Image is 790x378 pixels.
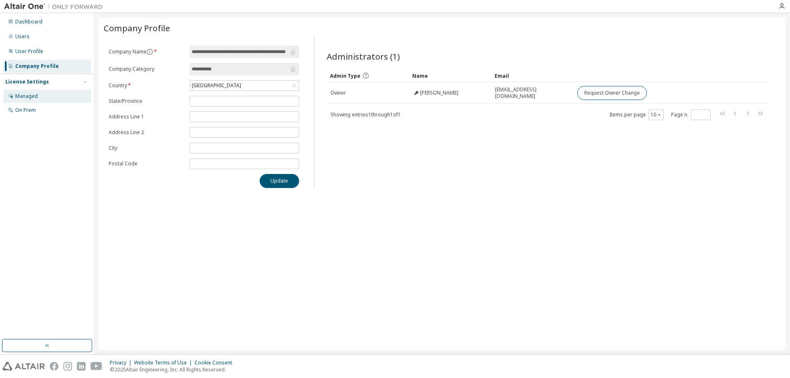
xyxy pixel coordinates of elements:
img: facebook.svg [50,362,58,371]
button: information [146,49,153,55]
img: linkedin.svg [77,362,86,371]
div: Name [412,69,488,82]
label: Address Line 1 [109,114,185,120]
button: 10 [651,111,662,118]
label: Address Line 2 [109,129,185,136]
label: State/Province [109,98,185,104]
div: Managed [15,93,38,100]
div: Privacy [110,359,134,366]
span: Owner [330,90,346,96]
img: altair_logo.svg [2,362,45,371]
div: On Prem [15,107,36,114]
button: Update [260,174,299,188]
span: Admin Type [330,72,360,79]
img: Altair One [4,2,107,11]
label: Company Category [109,66,185,72]
img: youtube.svg [91,362,102,371]
img: instagram.svg [63,362,72,371]
span: Items per page [609,109,664,120]
div: [GEOGRAPHIC_DATA] [190,81,299,90]
div: Website Terms of Use [134,359,195,366]
div: User Profile [15,48,43,55]
p: © 2025 Altair Engineering, Inc. All Rights Reserved. [110,366,237,373]
span: Administrators (1) [327,51,400,62]
span: Showing entries 1 through 1 of 1 [330,111,401,118]
label: Postal Code [109,160,185,167]
div: [GEOGRAPHIC_DATA] [191,81,242,90]
div: Users [15,33,30,40]
div: Cookie Consent [195,359,237,366]
label: Country [109,82,185,89]
span: Company Profile [104,22,170,34]
div: Dashboard [15,19,42,25]
label: Company Name [109,49,185,55]
div: Company Profile [15,63,59,70]
button: Request Owner Change [577,86,647,100]
span: [PERSON_NAME] [420,90,458,96]
div: Email [495,69,570,82]
label: City [109,145,185,151]
span: [EMAIL_ADDRESS][DOMAIN_NAME] [495,86,570,100]
span: Page n. [671,109,711,120]
div: License Settings [5,79,49,85]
